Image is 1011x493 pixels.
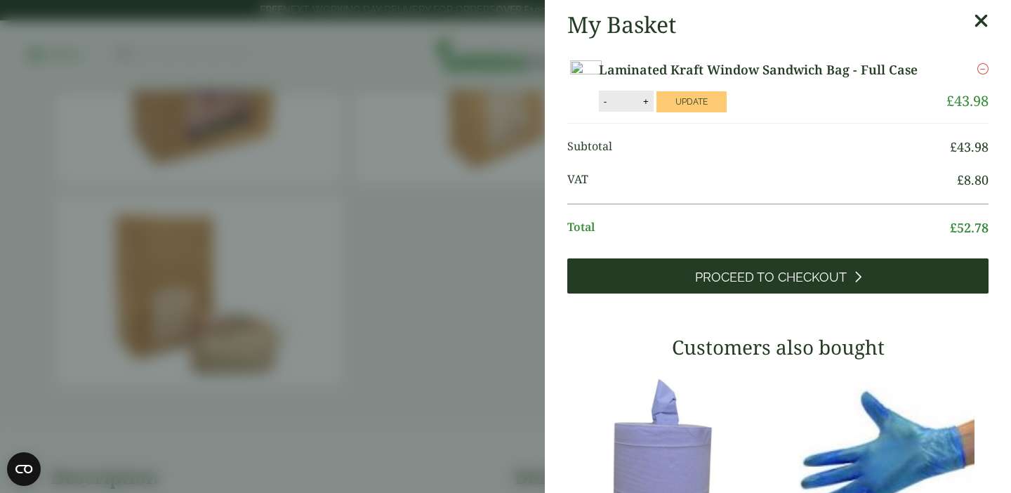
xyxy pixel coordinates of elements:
button: + [639,96,653,107]
bdi: 52.78 [950,219,989,236]
button: Update [656,91,727,112]
h2: My Basket [567,11,676,38]
bdi: 8.80 [957,171,989,188]
a: Proceed to Checkout [567,258,989,294]
a: Laminated Kraft Window Sandwich Bag - Full Case [599,60,932,79]
bdi: 43.98 [946,91,989,110]
a: Remove this item [977,60,989,77]
span: £ [950,219,957,236]
span: £ [946,91,954,110]
span: Total [567,218,950,237]
span: Proceed to Checkout [695,270,847,285]
h3: Customers also bought [567,336,989,360]
span: £ [950,138,957,155]
span: VAT [567,171,957,190]
bdi: 43.98 [950,138,989,155]
button: - [600,96,611,107]
span: Subtotal [567,138,950,157]
button: Open CMP widget [7,452,41,486]
span: £ [957,171,964,188]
